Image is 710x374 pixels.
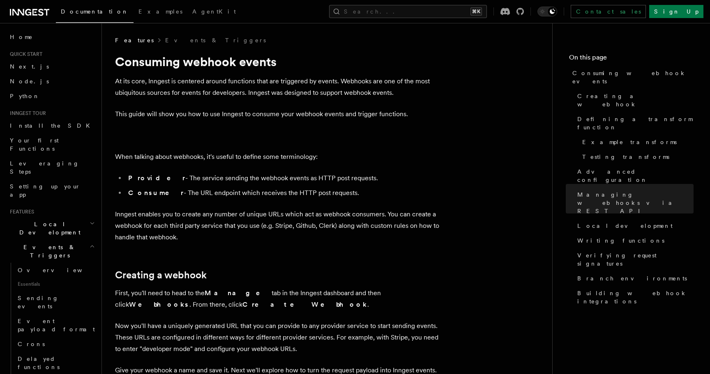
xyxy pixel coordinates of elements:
a: Contact sales [571,5,646,18]
kbd: ⌘K [470,7,482,16]
span: AgentKit [192,8,236,15]
span: Overview [18,267,102,273]
span: Consuming webhook events [572,69,694,85]
a: Your first Functions [7,133,97,156]
span: Features [115,36,154,44]
span: Local Development [7,220,90,236]
strong: Create Webhook [242,301,367,308]
p: When talking about webhooks, it's useful to define some terminology: [115,151,444,163]
a: Managing webhooks via REST API [574,187,694,218]
span: Defining a transform function [577,115,694,131]
a: Verifying request signatures [574,248,694,271]
span: Sending events [18,295,59,310]
button: Local Development [7,217,97,240]
span: Crons [18,341,45,347]
button: Events & Triggers [7,240,97,263]
span: Setting up your app [10,183,81,198]
a: Crons [14,337,97,351]
span: Next.js [10,63,49,70]
span: Features [7,209,34,215]
li: - The service sending the webhook events as HTTP post requests. [126,172,444,184]
a: Branch environments [574,271,694,286]
a: Example transforms [579,135,694,149]
a: Writing functions [574,233,694,248]
span: Building webhook integrations [577,289,694,305]
a: Next.js [7,59,97,74]
h4: On this page [569,53,694,66]
strong: Provider [128,174,185,182]
span: Branch environments [577,274,687,282]
span: Advanced configuration [577,167,694,184]
a: Setting up your app [7,179,97,202]
a: Python [7,89,97,103]
p: Now you'll have a uniquely generated URL that you can provide to any provider service to start se... [115,320,444,355]
span: Testing transforms [582,153,669,161]
p: At its core, Inngest is centered around functions that are triggered by events. Webhooks are one ... [115,76,444,99]
span: Events & Triggers [7,243,90,259]
span: Event payload format [18,318,95,333]
a: Creating a webhook [574,89,694,112]
span: Node.js [10,78,49,85]
p: Inngest enables you to create any number of unique URLs which act as webhook consumers. You can c... [115,209,444,243]
strong: Manage [205,289,272,297]
span: Python [10,93,40,99]
strong: Webhooks [129,301,189,308]
p: First, you'll need to head to the tab in the Inngest dashboard and then click . From there, click . [115,287,444,310]
a: Events & Triggers [165,36,266,44]
span: Delayed functions [18,356,60,370]
button: Toggle dark mode [537,7,557,16]
a: Home [7,30,97,44]
a: Building webhook integrations [574,286,694,309]
a: Install the SDK [7,118,97,133]
a: Local development [574,218,694,233]
button: Search...⌘K [329,5,487,18]
a: Node.js [7,74,97,89]
a: Defining a transform function [574,112,694,135]
h1: Consuming webhook events [115,54,444,69]
a: Consuming webhook events [569,66,694,89]
a: Advanced configuration [574,164,694,187]
span: Writing functions [577,236,664,245]
a: Event payload format [14,314,97,337]
a: Overview [14,263,97,278]
a: Creating a webhook [115,269,207,281]
strong: Consumer [128,189,184,197]
a: Sending events [14,291,97,314]
span: Creating a webhook [577,92,694,108]
span: Home [10,33,33,41]
a: Documentation [56,2,134,23]
span: Leveraging Steps [10,160,79,175]
span: Example transforms [582,138,677,146]
span: Local development [577,222,673,230]
a: Leveraging Steps [7,156,97,179]
span: Install the SDK [10,122,95,129]
span: Verifying request signatures [577,251,694,268]
span: Managing webhooks via REST API [577,190,694,215]
span: Your first Functions [10,137,59,152]
a: Examples [134,2,187,22]
span: Essentials [14,278,97,291]
a: Sign Up [649,5,703,18]
p: This guide will show you how to use Inngest to consume your webhook events and trigger functions. [115,108,444,120]
a: Testing transforms [579,149,694,164]
span: Examples [138,8,182,15]
span: Quick start [7,51,42,57]
span: Inngest tour [7,110,46,117]
li: - The URL endpoint which receives the HTTP post requests. [126,187,444,199]
a: AgentKit [187,2,241,22]
span: Documentation [61,8,129,15]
